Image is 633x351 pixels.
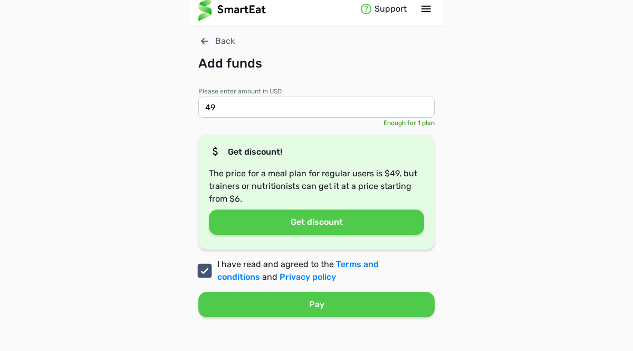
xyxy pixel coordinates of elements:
button: Get discount [209,210,424,235]
div: Please enter amount in USD [198,88,435,94]
div: Back [198,35,435,48]
div: Add funds [198,56,435,71]
button: Pay [198,292,435,317]
p: Get discount! [222,145,282,159]
div: The price for a meal plan for regular users is $ 49 , but trainers or nutritionists can get it at... [198,135,435,250]
div: Support [360,1,418,17]
a: Privacy policy [277,272,336,282]
div: Enough for 1 plan [198,120,435,126]
div: I have read and agreed to the and [217,258,433,283]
